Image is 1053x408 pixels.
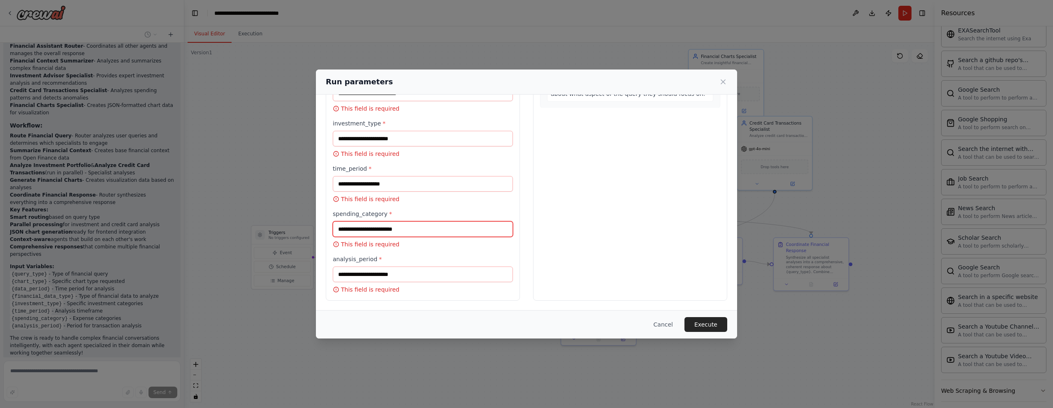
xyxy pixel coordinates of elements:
[326,76,393,88] h2: Run parameters
[551,66,705,97] span: A routing analysis report that identifies the query type, required specialist agents, and coordin...
[333,104,513,113] p: This field is required
[684,317,727,332] button: Execute
[333,255,513,263] label: analysis_period
[333,150,513,158] p: This field is required
[333,285,513,294] p: This field is required
[333,240,513,248] p: This field is required
[333,119,513,128] label: investment_type
[333,165,513,173] label: time_period
[647,317,680,332] button: Cancel
[333,210,513,218] label: spending_category
[333,195,513,203] p: This field is required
